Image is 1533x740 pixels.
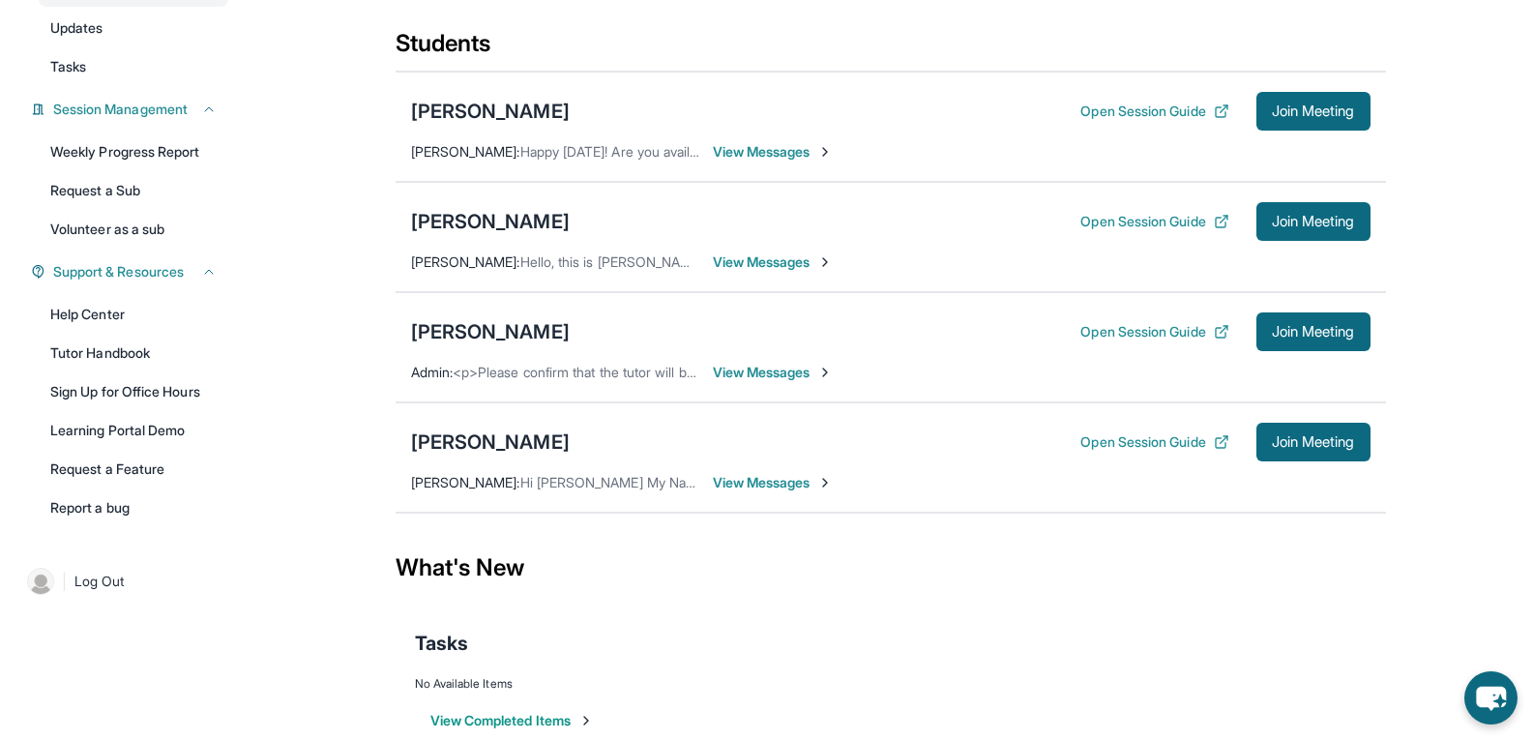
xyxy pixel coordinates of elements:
span: [PERSON_NAME] : [411,474,520,490]
span: View Messages [713,473,834,492]
span: Join Meeting [1272,436,1355,448]
button: Join Meeting [1256,423,1371,461]
span: Happy [DATE]! Are you available from 4 to 5 on Mondays and Wednesdays [520,143,976,160]
button: Open Session Guide [1080,432,1228,452]
a: Updates [39,11,228,45]
button: Session Management [45,100,217,119]
a: Tasks [39,49,228,84]
span: Hi [PERSON_NAME] My Name Is [PERSON_NAME] and I'm the mother of [PERSON_NAME]. Me and Autumn are ... [520,474,1430,490]
div: [PERSON_NAME] [411,208,570,235]
span: Tasks [415,630,468,657]
a: |Log Out [19,560,228,603]
img: Chevron-Right [817,475,833,490]
a: Help Center [39,297,228,332]
img: Chevron-Right [817,254,833,270]
div: What's New [396,525,1386,610]
span: Hello, this is [PERSON_NAME], [PERSON_NAME]'s mom. She will be able to connect to her tutoring se... [520,253,1344,270]
span: Join Meeting [1272,216,1355,227]
span: [PERSON_NAME] : [411,143,520,160]
button: Join Meeting [1256,92,1371,131]
a: Learning Portal Demo [39,413,228,448]
button: Join Meeting [1256,202,1371,241]
img: user-img [27,568,54,595]
a: Volunteer as a sub [39,212,228,247]
span: Updates [50,18,103,38]
a: Weekly Progress Report [39,134,228,169]
a: Sign Up for Office Hours [39,374,228,409]
a: Request a Feature [39,452,228,487]
img: Chevron-Right [817,365,833,380]
span: Tasks [50,57,86,76]
a: Report a bug [39,490,228,525]
span: <p>Please confirm that the tutor will be able to attend your first assigned meeting time before j... [453,364,1151,380]
button: Open Session Guide [1080,102,1228,121]
button: Open Session Guide [1080,322,1228,341]
span: Join Meeting [1272,326,1355,338]
span: | [62,570,67,593]
span: View Messages [713,252,834,272]
span: Join Meeting [1272,105,1355,117]
span: Session Management [53,100,188,119]
span: Admin : [411,364,453,380]
span: Support & Resources [53,262,184,281]
div: No Available Items [415,676,1367,692]
button: Open Session Guide [1080,212,1228,231]
span: Log Out [74,572,125,591]
button: Support & Resources [45,262,217,281]
a: Tutor Handbook [39,336,228,370]
span: View Messages [713,142,834,162]
div: [PERSON_NAME] [411,429,570,456]
div: Students [396,28,1386,71]
button: View Completed Items [430,711,594,730]
a: Request a Sub [39,173,228,208]
div: [PERSON_NAME] [411,318,570,345]
button: Join Meeting [1256,312,1371,351]
span: View Messages [713,363,834,382]
span: [PERSON_NAME] : [411,253,520,270]
div: [PERSON_NAME] [411,98,570,125]
img: Chevron-Right [817,144,833,160]
button: chat-button [1464,671,1518,725]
